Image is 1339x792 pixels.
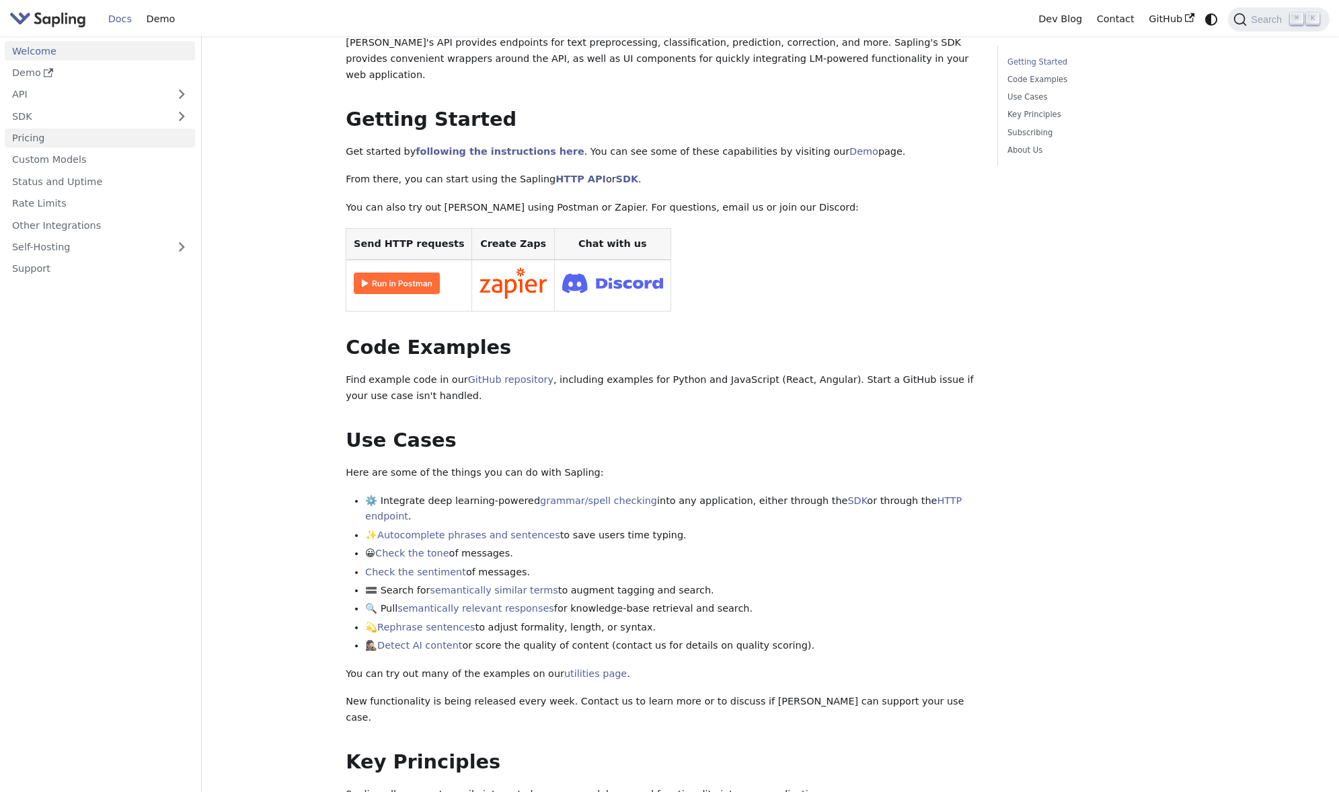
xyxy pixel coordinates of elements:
[1306,13,1319,25] kbd: K
[375,548,449,559] a: Check the tone
[1141,9,1201,30] a: GitHub
[346,20,978,83] p: Welcome to the documentation for 's developer platform. 🚀 Sapling is a platform for building lang...
[9,9,91,29] a: Sapling.ai
[472,228,555,260] th: Create Zaps
[346,172,978,188] p: From there, you can start using the Sapling or .
[1228,7,1329,32] button: Search (Command+K)
[5,63,195,83] a: Demo
[168,106,195,126] button: Expand sidebar category 'SDK'
[365,601,978,617] li: 🔍 Pull for knowledge-base retrieval and search.
[354,273,440,294] img: Run in Postman
[849,146,878,157] a: Demo
[346,429,978,453] h2: Use Cases
[5,215,195,235] a: Other Integrations
[346,465,978,481] p: Here are some of the things you can do with Sapling:
[139,9,182,30] a: Demo
[346,666,978,682] p: You can try out many of the examples on our .
[168,85,195,104] button: Expand sidebar category 'API'
[365,583,978,599] li: 🟰 Search for to augment tagging and search.
[430,585,558,596] a: semantically similar terms
[1007,73,1190,86] a: Code Examples
[346,336,978,360] h2: Code Examples
[1007,56,1190,69] a: Getting Started
[5,238,195,257] a: Self-Hosting
[564,668,627,679] a: utilities page
[616,174,638,184] a: SDK
[101,9,139,30] a: Docs
[365,638,978,654] li: 🕵🏽‍♀️ or score the quality of content (contact us for details on quality scoring).
[468,374,553,385] a: GitHub repository
[556,174,606,184] a: HTTP API
[5,129,195,148] a: Pricing
[5,41,195,61] a: Welcome
[1290,13,1303,25] kbd: ⌘
[5,106,168,126] a: SDK
[365,565,978,581] li: of messages.
[5,172,195,191] a: Status and Uptime
[377,622,475,633] a: Rephrase sentences
[365,493,978,526] li: ⚙️ Integrate deep learning-powered into any application, either through the or through the .
[416,146,584,157] a: following the instructions here
[847,495,867,506] a: SDK
[365,546,978,562] li: 😀 of messages.
[365,528,978,544] li: ✨ to save users time typing.
[540,495,657,506] a: grammar/spell checking
[346,200,978,216] p: You can also try out [PERSON_NAME] using Postman or Zapier. For questions, email us or join our D...
[5,85,168,104] a: API
[5,194,195,213] a: Rate Limits
[1007,127,1190,139] a: Subscribing
[397,603,554,614] a: semantically relevant responses
[1007,144,1190,157] a: About Us
[480,268,547,299] img: Connect in Zapier
[377,530,560,540] a: Autocomplete phrases and sentences
[377,640,462,651] a: Detect AI content
[1202,9,1221,29] button: Switch between dark and light mode (currently system mode)
[1031,9,1089,30] a: Dev Blog
[346,108,978,132] h2: Getting Started
[9,9,86,29] img: Sapling.ai
[365,567,466,577] a: Check the sentiment
[5,259,195,279] a: Support
[5,150,195,170] a: Custom Models
[562,269,663,297] img: Join Discord
[346,228,472,260] th: Send HTTP requests
[554,228,671,260] th: Chat with us
[346,694,978,726] p: New functionality is being released every week. Contact us to learn more or to discuss if [PERSON...
[346,372,978,404] p: Find example code in our , including examples for Python and JavaScript (React, Angular). Start a...
[1089,9,1142,30] a: Contact
[365,620,978,636] li: 💫 to adjust formality, length, or syntax.
[1007,108,1190,121] a: Key Principles
[346,144,978,160] p: Get started by . You can see some of these capabilities by visiting our page.
[1247,14,1290,25] span: Search
[1007,91,1190,104] a: Use Cases
[346,750,978,775] h2: Key Principles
